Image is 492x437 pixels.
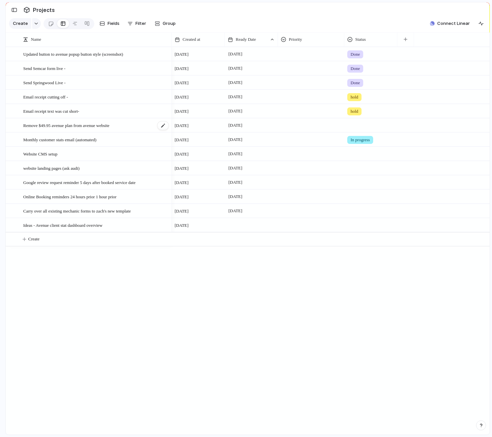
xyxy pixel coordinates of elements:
span: [DATE] [175,222,189,229]
span: Done [351,65,360,72]
span: Updated button to avenue popup button style (screenshot) [23,50,123,58]
span: Google review request reminder 5 days after booked service date [23,178,135,186]
span: [DATE] [175,151,189,157]
span: [DATE] [175,80,189,86]
span: Ideas - Avenue client stat dashboard overview [23,221,103,229]
span: Website CMS setup [23,150,57,157]
span: [DATE] [227,150,244,158]
span: In progress [351,137,370,143]
span: Send Semcar form live - [23,64,65,72]
span: Status [355,36,366,43]
span: Connect Linear [437,20,470,27]
span: [DATE] [175,122,189,129]
span: [DATE] [227,178,244,186]
span: [DATE] [175,165,189,172]
span: Create [13,20,28,27]
span: [DATE] [175,108,189,115]
span: Fields [108,20,120,27]
span: [DATE] [227,207,244,215]
button: Group [151,18,179,29]
span: Create [28,236,40,242]
span: [DATE] [175,65,189,72]
span: [DATE] [175,194,189,200]
span: [DATE] [227,64,244,72]
span: [DATE] [175,51,189,58]
button: Create [9,18,31,29]
span: Done [351,80,360,86]
span: [DATE] [227,136,244,144]
span: Group [163,20,176,27]
span: [DATE] [227,107,244,115]
span: [DATE] [227,121,244,129]
span: hold [351,94,358,100]
span: Projects [32,4,56,16]
span: Name [31,36,41,43]
span: [DATE] [175,137,189,143]
span: [DATE] [175,208,189,215]
button: Fields [97,18,122,29]
span: Carry over all existing mechanic forms to zach's new template [23,207,131,215]
span: [DATE] [227,93,244,101]
button: Connect Linear [427,19,472,29]
span: website landing pages (ask audi) [23,164,80,172]
span: Remove $49.95 avenue plan from avenue website [23,121,110,129]
span: Filter [135,20,146,27]
span: Priority [289,36,302,43]
span: Created at [183,36,200,43]
span: Done [351,51,360,58]
span: [DATE] [227,164,244,172]
span: Ready Date [236,36,256,43]
button: Filter [125,18,149,29]
span: [DATE] [175,94,189,100]
span: Send Springwood Live - [23,79,65,86]
span: Online Booking reminders 24 hours prior 1 hour prior [23,193,117,200]
span: [DATE] [227,193,244,201]
span: [DATE] [175,179,189,186]
span: [DATE] [227,79,244,87]
span: [DATE] [227,50,244,58]
span: Email receipt text was cut short- [23,107,79,115]
span: hold [351,108,358,115]
span: Email receipt cutting off - [23,93,68,100]
span: Monthly customer stats email (automated) [23,136,96,143]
